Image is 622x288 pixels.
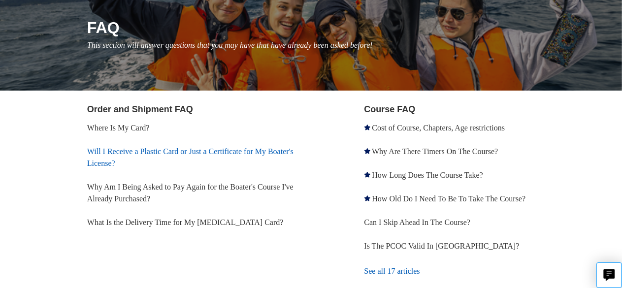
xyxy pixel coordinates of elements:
[596,262,622,288] button: Live chat
[372,124,505,132] a: Cost of Course, Chapters, Age restrictions
[372,194,526,203] a: How Old Do I Need To Be To Take The Course?
[364,218,471,226] a: Can I Skip Ahead In The Course?
[87,218,284,226] a: What Is the Delivery Time for My [MEDICAL_DATA] Card?
[87,124,150,132] a: Where Is My Card?
[372,147,498,156] a: Why Are There Timers On The Course?
[364,195,370,201] svg: Promoted article
[87,39,591,51] p: This section will answer questions that you may have that have already been asked before!
[364,148,370,154] svg: Promoted article
[87,104,193,114] a: Order and Shipment FAQ
[364,104,416,114] a: Course FAQ
[364,125,370,130] svg: Promoted article
[364,258,591,285] a: See all 17 articles
[87,183,294,203] a: Why Am I Being Asked to Pay Again for the Boater's Course I've Already Purchased?
[87,147,294,167] a: Will I Receive a Plastic Card or Just a Certificate for My Boater's License?
[364,172,370,178] svg: Promoted article
[372,171,483,179] a: How Long Does The Course Take?
[364,242,520,250] a: Is The PCOC Valid In [GEOGRAPHIC_DATA]?
[87,16,591,39] h1: FAQ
